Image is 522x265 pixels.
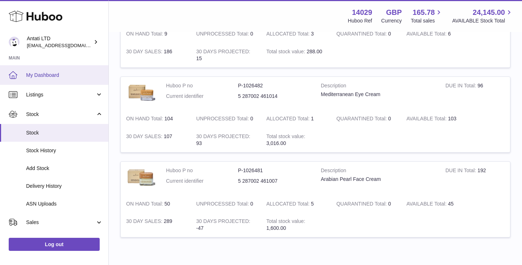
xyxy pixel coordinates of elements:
[26,111,95,118] span: Stock
[440,77,510,110] td: 96
[126,218,164,226] strong: 30 DAY SALES
[440,162,510,195] td: 192
[121,110,191,128] td: 104
[352,8,372,17] strong: 14029
[266,140,286,146] span: 3,016.00
[266,201,311,208] strong: ALLOCATED Total
[121,25,191,43] td: 9
[26,219,95,226] span: Sales
[26,183,103,190] span: Delivery History
[196,49,250,56] strong: 30 DAYS PROJECTED
[321,176,435,183] div: Arabian Pearl Face Cream
[336,116,388,123] strong: QUARANTINED Total
[191,43,261,67] td: 15
[413,8,435,17] span: 165.78
[348,17,372,24] div: Huboo Ref
[126,133,164,141] strong: 30 DAY SALES
[406,201,448,208] strong: AVAILABLE Total
[166,167,238,174] dt: Huboo P no
[27,42,107,48] span: [EMAIL_ADDRESS][DOMAIN_NAME]
[238,82,310,89] dd: P-1026482
[401,195,471,213] td: 45
[238,167,310,174] dd: P-1026481
[473,8,505,17] span: 24,145.00
[388,201,391,207] span: 0
[238,178,310,185] dd: 5 287002 461007
[452,17,513,24] span: AVAILABLE Stock Total
[386,8,402,17] strong: GBP
[191,110,261,128] td: 0
[121,195,191,213] td: 50
[196,116,250,123] strong: UNPROCESSED Total
[9,238,100,251] a: Log out
[307,49,322,54] span: 288.00
[446,83,477,90] strong: DUE IN Total
[321,82,435,91] strong: Description
[26,200,103,207] span: ASN Uploads
[191,25,261,43] td: 0
[266,116,311,123] strong: ALLOCATED Total
[266,218,305,226] strong: Total stock value
[126,167,155,188] img: product image
[381,17,402,24] div: Currency
[26,147,103,154] span: Stock History
[261,195,331,213] td: 5
[121,128,191,152] td: 107
[26,72,103,79] span: My Dashboard
[26,91,95,98] span: Listings
[26,129,103,136] span: Stock
[266,49,307,56] strong: Total stock value
[336,201,388,208] strong: QUARANTINED Total
[9,37,20,47] img: toufic@antatiskin.com
[166,178,238,185] dt: Current identifier
[261,110,331,128] td: 1
[266,225,286,231] span: 1,600.00
[388,31,391,37] span: 0
[27,35,92,49] div: Antati LTD
[401,25,471,43] td: 6
[121,43,191,67] td: 186
[166,82,238,89] dt: Huboo P no
[446,167,477,175] strong: DUE IN Total
[126,31,165,38] strong: ON HAND Total
[406,31,448,38] strong: AVAILABLE Total
[406,116,448,123] strong: AVAILABLE Total
[126,201,165,208] strong: ON HAND Total
[196,31,250,38] strong: UNPROCESSED Total
[126,82,155,103] img: product image
[266,133,305,141] strong: Total stock value
[401,110,471,128] td: 103
[191,195,261,213] td: 0
[336,31,388,38] strong: QUARANTINED Total
[196,133,250,141] strong: 30 DAYS PROJECTED
[261,25,331,43] td: 3
[166,93,238,100] dt: Current identifier
[238,93,310,100] dd: 5 287002 461014
[126,49,164,56] strong: 30 DAY SALES
[452,8,513,24] a: 24,145.00 AVAILABLE Stock Total
[321,167,435,176] strong: Description
[26,165,103,172] span: Add Stock
[321,91,435,98] div: Mediterranean Eye Cream
[266,31,311,38] strong: ALLOCATED Total
[126,116,165,123] strong: ON HAND Total
[411,17,443,24] span: Total sales
[196,201,250,208] strong: UNPROCESSED Total
[196,218,250,226] strong: 30 DAYS PROJECTED
[388,116,391,121] span: 0
[191,212,261,237] td: -47
[411,8,443,24] a: 165.78 Total sales
[121,212,191,237] td: 289
[191,128,261,152] td: 93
